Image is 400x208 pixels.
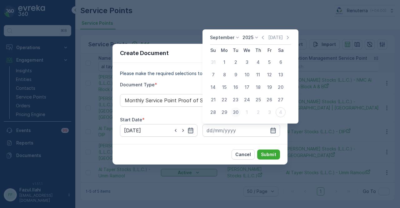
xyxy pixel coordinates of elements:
[208,70,218,80] div: 7
[264,82,274,92] div: 19
[242,107,252,117] div: 1
[120,124,197,137] input: dd/mm/yyyy
[208,95,218,105] div: 21
[275,45,286,56] th: Saturday
[120,82,155,87] label: Document Type
[210,34,234,41] p: September
[253,82,263,92] div: 18
[208,107,218,117] div: 28
[219,107,229,117] div: 29
[253,107,263,117] div: 2
[253,70,263,80] div: 11
[208,82,218,92] div: 14
[219,45,230,56] th: Monday
[120,117,142,122] label: Start Date
[268,34,283,41] p: [DATE]
[253,57,263,67] div: 4
[231,82,241,92] div: 16
[202,124,280,137] input: dd/mm/yyyy
[219,82,229,92] div: 15
[120,70,280,77] p: Please make the required selections to create your document.
[276,95,286,105] div: 27
[208,57,218,67] div: 31
[242,95,252,105] div: 24
[276,82,286,92] div: 20
[242,70,252,80] div: 10
[252,45,264,56] th: Thursday
[242,34,253,41] p: 2025
[231,70,241,80] div: 9
[276,57,286,67] div: 6
[242,57,252,67] div: 3
[207,45,219,56] th: Sunday
[219,70,229,80] div: 8
[253,95,263,105] div: 25
[257,150,280,160] button: Submit
[231,95,241,105] div: 23
[120,49,169,58] p: Create Document
[264,107,274,117] div: 3
[219,95,229,105] div: 22
[231,107,241,117] div: 30
[231,57,241,67] div: 2
[241,45,252,56] th: Wednesday
[242,82,252,92] div: 17
[232,150,255,160] button: Cancel
[235,151,251,158] p: Cancel
[276,107,286,117] div: 4
[264,45,275,56] th: Friday
[276,70,286,80] div: 13
[264,57,274,67] div: 5
[219,57,229,67] div: 1
[264,70,274,80] div: 12
[264,95,274,105] div: 26
[261,151,276,158] p: Submit
[230,45,241,56] th: Tuesday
